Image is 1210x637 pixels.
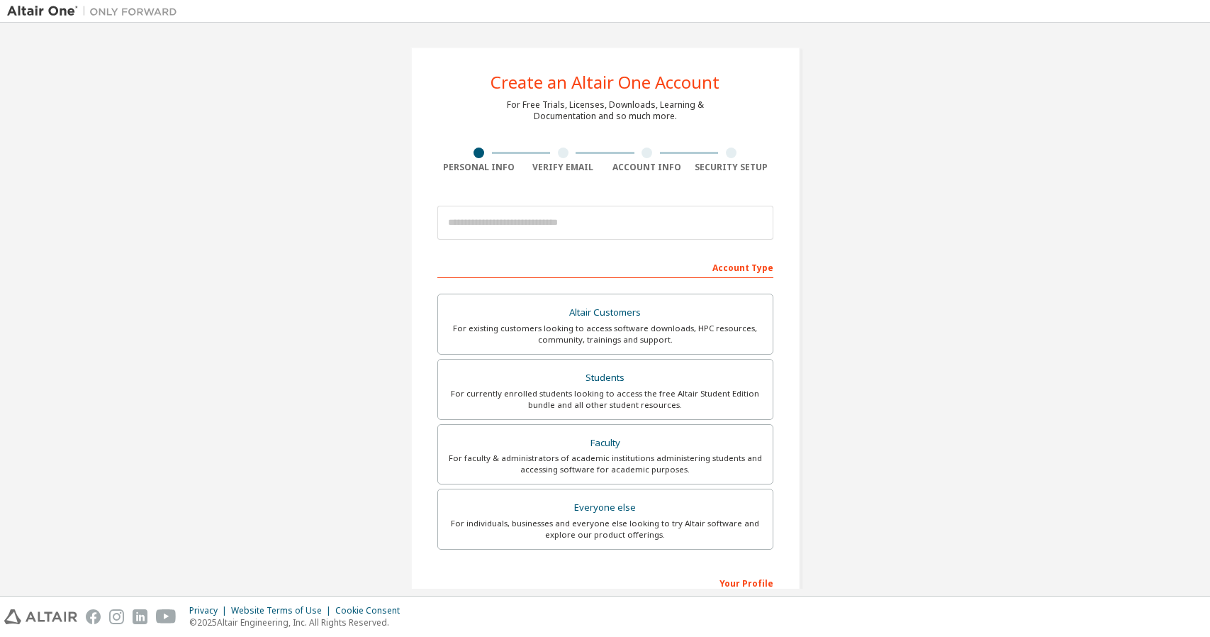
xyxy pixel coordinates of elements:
[231,605,335,616] div: Website Terms of Use
[507,99,704,122] div: For Free Trials, Licenses, Downloads, Learning & Documentation and so much more.
[447,433,764,453] div: Faculty
[447,303,764,323] div: Altair Customers
[689,162,773,173] div: Security Setup
[189,605,231,616] div: Privacy
[437,571,773,594] div: Your Profile
[605,162,690,173] div: Account Info
[447,368,764,388] div: Students
[86,609,101,624] img: facebook.svg
[491,74,719,91] div: Create an Altair One Account
[7,4,184,18] img: Altair One
[447,453,764,475] div: For faculty & administrators of academic institutions administering students and accessing softwa...
[521,162,605,173] div: Verify Email
[447,518,764,541] div: For individuals, businesses and everyone else looking to try Altair software and explore our prod...
[437,255,773,278] div: Account Type
[133,609,147,624] img: linkedin.svg
[4,609,77,624] img: altair_logo.svg
[189,616,408,628] p: © 2025 Altair Engineering, Inc. All Rights Reserved.
[447,323,764,345] div: For existing customers looking to access software downloads, HPC resources, community, trainings ...
[447,388,764,411] div: For currently enrolled students looking to access the free Altair Student Edition bundle and all ...
[437,162,522,173] div: Personal Info
[447,498,764,518] div: Everyone else
[335,605,408,616] div: Cookie Consent
[156,609,177,624] img: youtube.svg
[109,609,124,624] img: instagram.svg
